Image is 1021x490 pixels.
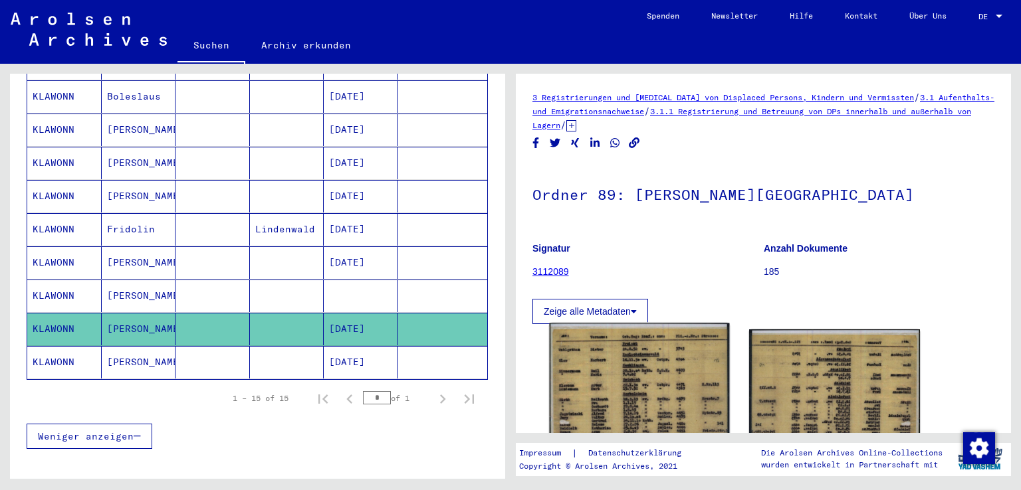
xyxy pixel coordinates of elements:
[102,246,176,279] mat-cell: [PERSON_NAME]
[27,147,102,179] mat-cell: KLAWONN
[532,266,569,277] a: 3112089
[588,135,602,151] button: Share on LinkedIn
[963,432,995,464] img: Zustimmung ändern
[177,29,245,64] a: Suchen
[102,147,176,179] mat-cell: [PERSON_NAME]
[27,346,102,378] mat-cell: KLAWONN
[608,135,622,151] button: Share on WhatsApp
[245,29,367,61] a: Archiv erkunden
[456,385,483,412] button: Last page
[532,164,994,222] h1: Ordner 89: [PERSON_NAME][GEOGRAPHIC_DATA]
[532,106,971,130] a: 3.1.1 Registrierung und Betreuung von DPs innerhalb und außerhalb von Lagern
[324,180,398,212] mat-cell: [DATE]
[250,213,324,246] mat-cell: Lindenwald
[27,80,102,113] mat-cell: KLAWONN
[27,180,102,212] mat-cell: KLAWONN
[102,114,176,146] mat-cell: [PERSON_NAME]
[324,246,398,279] mat-cell: [DATE]
[532,243,570,254] b: Signatur
[532,299,648,324] button: Zeige alle Metadaten
[38,430,134,442] span: Weniger anzeigen
[578,446,697,460] a: Datenschutzerklärung
[102,180,176,212] mat-cell: [PERSON_NAME]
[324,147,398,179] mat-cell: [DATE]
[955,442,1005,475] img: yv_logo.png
[529,135,543,151] button: Share on Facebook
[627,135,641,151] button: Copy link
[324,80,398,113] mat-cell: [DATE]
[336,385,363,412] button: Previous page
[233,392,288,404] div: 1 – 15 of 15
[429,385,456,412] button: Next page
[324,213,398,246] mat-cell: [DATE]
[27,424,152,449] button: Weniger anzeigen
[102,280,176,312] mat-cell: [PERSON_NAME]
[324,313,398,345] mat-cell: [DATE]
[519,446,572,460] a: Impressum
[102,80,176,113] mat-cell: Boleslaus
[764,243,848,254] b: Anzahl Dokumente
[978,12,993,21] span: DE
[27,246,102,279] mat-cell: KLAWONN
[102,213,176,246] mat-cell: Fridolin
[324,114,398,146] mat-cell: [DATE]
[27,313,102,345] mat-cell: KLAWONN
[761,447,943,459] p: Die Arolsen Archives Online-Collections
[27,114,102,146] mat-cell: KLAWONN
[310,385,336,412] button: First page
[102,313,176,345] mat-cell: [PERSON_NAME]
[532,92,914,102] a: 3 Registrierungen und [MEDICAL_DATA] von Displaced Persons, Kindern und Vermissten
[27,280,102,312] mat-cell: KLAWONN
[27,213,102,246] mat-cell: KLAWONN
[548,135,562,151] button: Share on Twitter
[764,265,994,279] p: 185
[568,135,582,151] button: Share on Xing
[914,91,920,103] span: /
[102,346,176,378] mat-cell: [PERSON_NAME]
[324,346,398,378] mat-cell: [DATE]
[560,119,566,131] span: /
[644,105,650,117] span: /
[519,446,697,460] div: |
[363,392,429,404] div: of 1
[11,13,167,46] img: Arolsen_neg.svg
[761,459,943,471] p: wurden entwickelt in Partnerschaft mit
[519,460,697,472] p: Copyright © Arolsen Archives, 2021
